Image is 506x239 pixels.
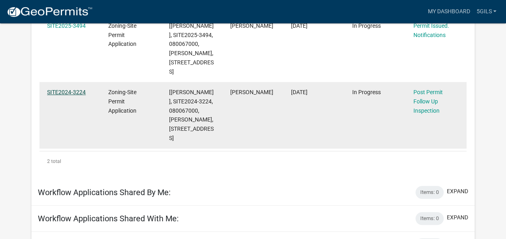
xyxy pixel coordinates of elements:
[291,89,308,95] span: 08/01/2024
[447,187,468,196] button: expand
[473,4,500,19] a: 5Gils
[169,89,214,141] span: [Tyler Lindsay], SITE2024-3224, 080067000, JOSEPH GILBERTSON, 25140 E COZY COVE RD
[291,23,308,29] span: 03/27/2025
[352,89,381,95] span: In Progress
[38,187,171,197] h5: Workflow Applications Shared By Me:
[47,89,86,95] a: SITE2024-3224
[415,212,444,225] div: Items: 0
[230,23,273,29] span: Joseph Michael Gilbertson
[39,151,467,171] div: 2 total
[413,89,442,114] a: Post Permit Follow Up Inspection
[108,23,136,47] span: Zoning-Site Permit Application
[230,89,273,95] span: Joseph Michael Gilbertson
[38,214,179,223] h5: Workflow Applications Shared With Me:
[352,23,381,29] span: In Progress
[108,89,136,114] span: Zoning-Site Permit Application
[415,186,444,199] div: Items: 0
[47,23,86,29] a: SITE2025-3494
[447,213,468,222] button: expand
[424,4,473,19] a: My Dashboard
